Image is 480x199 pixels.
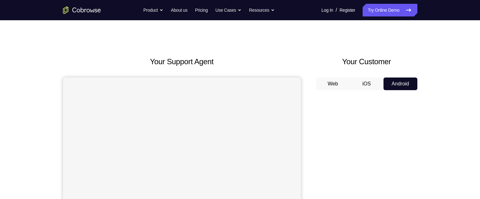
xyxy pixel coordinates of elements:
h2: Your Support Agent [63,56,301,67]
a: About us [171,4,187,16]
button: Android [383,78,417,90]
button: Web [316,78,350,90]
a: Go to the home page [63,6,101,14]
h2: Your Customer [316,56,417,67]
button: Product [143,4,163,16]
a: Register [340,4,355,16]
a: Log In [321,4,333,16]
a: Try Online Demo [363,4,417,16]
button: Use Cases [215,4,241,16]
a: Pricing [195,4,208,16]
button: Resources [249,4,275,16]
span: / [336,6,337,14]
button: iOS [350,78,383,90]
